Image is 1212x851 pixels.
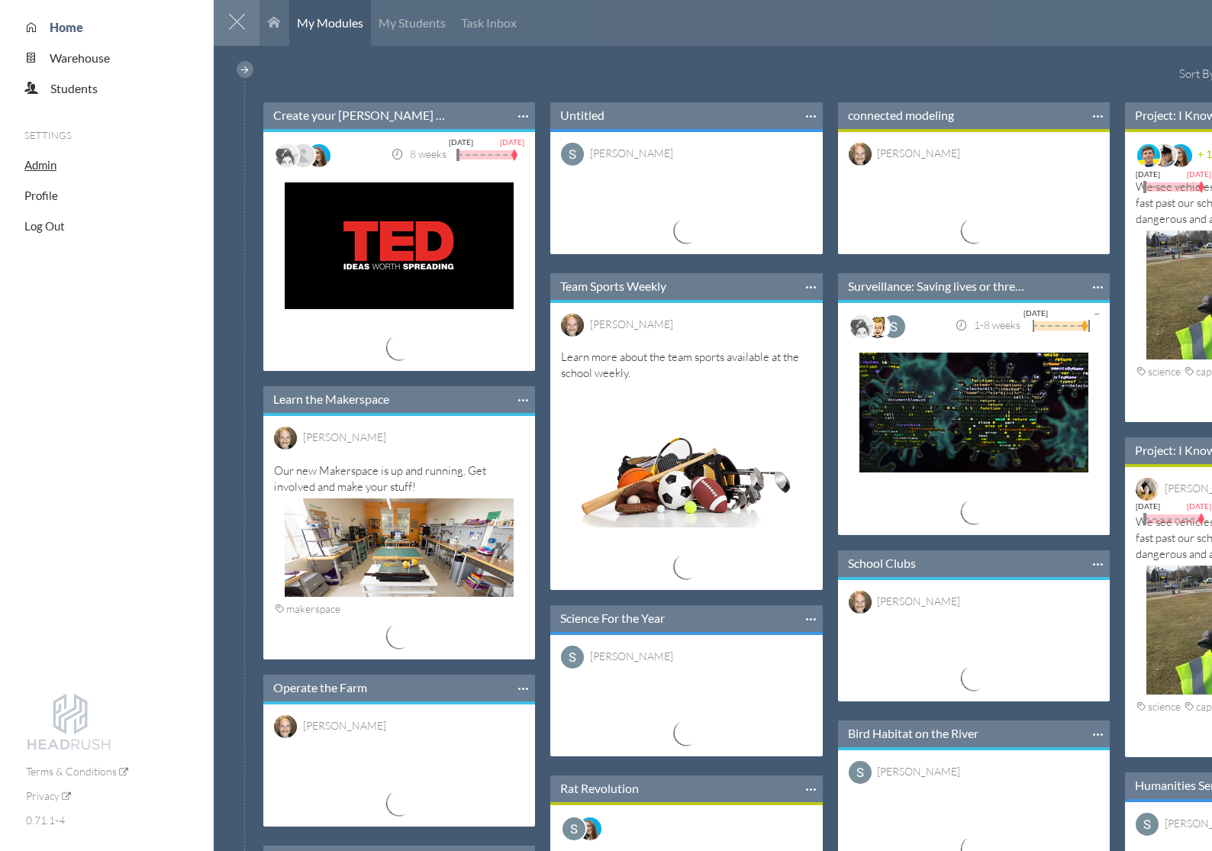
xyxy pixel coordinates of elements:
div: [DATE] [1136,499,1160,513]
div: James Carlson [303,428,386,446]
a: Team Sports Weekly [560,278,666,295]
img: image [1169,144,1192,167]
img: Loading... [337,332,462,363]
span: 1-8 weeks [955,318,1020,331]
span: 0.71.1-4 [26,814,65,827]
img: summary thumbnail [285,498,514,597]
div: [DATE] [1187,167,1211,181]
img: image [1136,478,1159,501]
img: Loading... [624,717,749,749]
div: [DATE] [1023,306,1048,320]
img: summary thumbnail [859,353,1088,472]
img: image [866,315,889,338]
a: Log Out [24,219,65,233]
span: Students [50,81,98,95]
a: Terms & Conditions [26,765,128,778]
a: Surveillance: Saving lives or threatening your rights [848,278,1024,295]
img: image [1153,144,1176,167]
a: Warehouse [37,50,110,65]
img: photo.jpg [292,144,314,167]
a: Create your [PERSON_NAME] Talk [273,107,450,124]
div: science [1136,698,1184,716]
span: Settings [24,129,72,141]
div: [DATE] [449,135,473,149]
a: Learn the Makerspace [273,391,389,408]
img: image [849,591,872,614]
a: Science For the Year [560,610,665,627]
div: James Carlson [877,144,960,162]
img: Loading... [624,551,749,582]
div: James Carlson [590,315,673,333]
img: ACg8ocKKX03B5h8i416YOfGGRvQH7qkhkMU_izt_hUWC0FdG_LDggA=s96-c [562,817,585,840]
a: Students [38,81,98,95]
img: image [1137,144,1160,167]
span: Task Inbox [461,15,517,30]
img: Loading... [624,215,749,247]
div: science [1136,363,1184,381]
span: Home [50,20,83,34]
a: Untitled [560,107,604,124]
img: ACg8ocKKX03B5h8i416YOfGGRvQH7qkhkMU_izt_hUWC0FdG_LDggA=s96-c [561,143,584,166]
img: Loading... [911,662,1036,694]
a: Privacy [26,789,71,802]
img: Loading... [911,496,1036,527]
a: Operate the Farm [273,679,367,696]
img: summary thumbnail [285,182,514,309]
div: Shane Krukowski [877,762,960,780]
span: My Modules [297,15,363,30]
img: image [579,817,601,840]
a: Home [37,20,83,34]
img: image [849,143,872,166]
img: summary thumbnail [572,385,801,527]
a: Admin [24,158,56,172]
img: image [276,144,298,167]
div: -- [1094,306,1099,320]
img: image [274,427,297,450]
img: Loading... [911,215,1036,247]
a: connected modeling [848,107,954,124]
img: ACg8ocKKX03B5h8i416YOfGGRvQH7qkhkMU_izt_hUWC0FdG_LDggA=s96-c [561,646,584,669]
div: [DATE] [1187,499,1211,513]
div: Our new Makerspace is up and running. Get involved and make your stuff! [274,463,524,593]
a: Rat Revolution [560,780,639,797]
img: ACg8ocKKX03B5h8i416YOfGGRvQH7qkhkMU_izt_hUWC0FdG_LDggA=s96-c [1136,813,1159,836]
img: image [561,314,584,337]
img: ACg8ocKKX03B5h8i416YOfGGRvQH7qkhkMU_izt_hUWC0FdG_LDggA=s96-c [849,761,872,784]
img: image [308,144,330,167]
div: Shane Krukowski [590,144,673,162]
span: Warehouse [50,50,110,65]
img: ACg8ocKKX03B5h8i416YOfGGRvQH7qkhkMU_izt_hUWC0FdG_LDggA=s96-c [882,315,905,338]
div: James Carlson [303,717,386,734]
a: Bird Habitat on the River [848,725,978,742]
div: James Carlson [877,592,960,610]
span: My Students [379,15,446,30]
img: image [850,315,873,338]
div: [DATE] [1136,167,1160,181]
img: Loading... [337,788,462,819]
img: image [274,715,297,738]
div: Shane Krukowski [590,647,673,665]
div: [DATE] [500,135,524,149]
img: Loading... [337,621,462,652]
a: Profile [24,189,58,202]
div: Learn more about the team sports available at the school weekly. [561,349,811,524]
div: makerspace [274,600,343,618]
a: School Clubs [848,555,916,572]
span: 8 weeks [391,147,446,160]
